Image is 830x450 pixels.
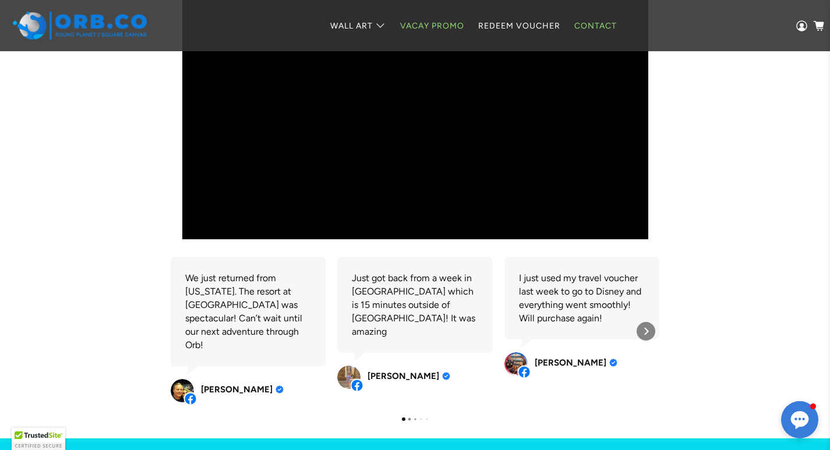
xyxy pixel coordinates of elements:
[337,366,361,389] img: Brittany Paradise
[637,322,655,341] div: Next
[171,257,660,406] div: Carousel
[337,366,361,389] a: View on Facebook
[781,401,818,438] button: Open chat window
[471,10,567,41] a: Redeem Voucher
[201,384,284,395] a: Review by Tony Tidwell
[276,385,284,394] div: Verified Customer
[504,352,528,375] img: Jessica Shultz Duran
[323,10,393,41] a: Wall Art
[442,372,450,380] div: Verified Customer
[201,384,273,395] span: [PERSON_NAME]
[609,359,617,367] div: Verified Customer
[504,352,528,375] a: View on Facebook
[171,379,194,402] a: View on Facebook
[519,272,641,324] span: I just used my travel voucher last week to go to Disney and everything went smoothly! Will purcha...
[175,322,194,341] div: Previous
[368,371,450,381] a: Review by Brittany Paradise
[12,428,65,450] div: TrustedSite Certified
[393,10,471,41] a: Vacay Promo
[535,357,617,368] a: Review by Jessica Shultz Duran
[171,379,194,402] img: Tony Tidwell
[352,272,475,337] span: Just got back from a week in [GEOGRAPHIC_DATA] which is 15 minutes outside of [GEOGRAPHIC_DATA]! ...
[535,357,606,368] span: [PERSON_NAME]
[185,272,302,350] span: We just returned from [US_STATE]. The resort at [GEOGRAPHIC_DATA] was spectacular! Can’t wait unt...
[567,10,624,41] a: Contact
[368,371,439,381] span: [PERSON_NAME]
